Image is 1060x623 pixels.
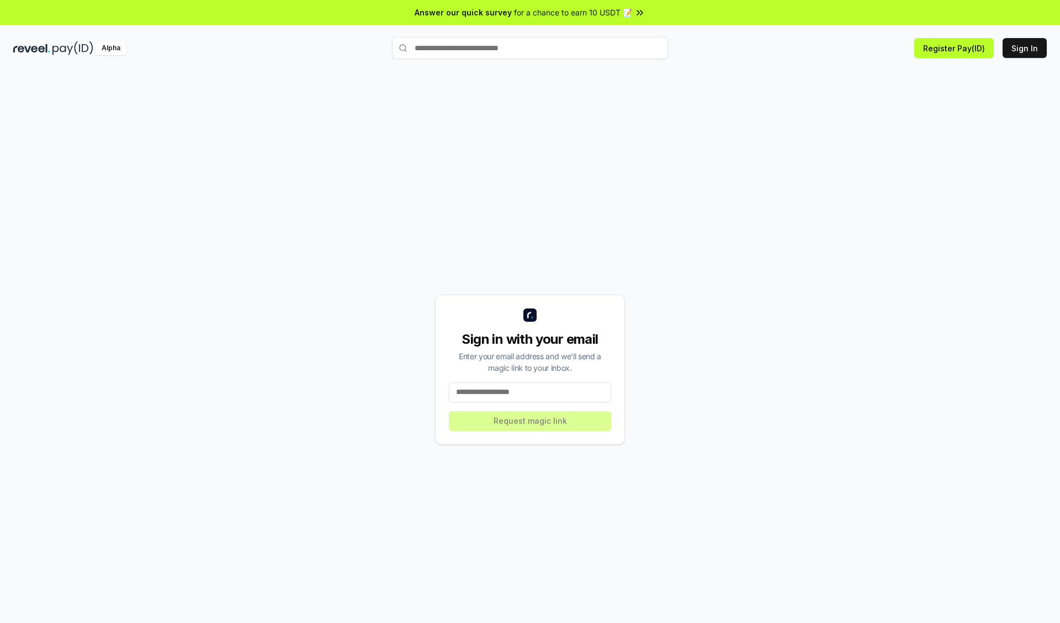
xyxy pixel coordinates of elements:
img: pay_id [52,41,93,55]
img: reveel_dark [13,41,50,55]
span: for a chance to earn 10 USDT 📝 [514,7,632,18]
div: Enter your email address and we’ll send a magic link to your inbox. [449,350,611,374]
button: Register Pay(ID) [914,38,994,58]
div: Sign in with your email [449,331,611,348]
div: Alpha [96,41,126,55]
span: Answer our quick survey [415,7,512,18]
img: logo_small [523,308,537,322]
button: Sign In [1003,38,1047,58]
